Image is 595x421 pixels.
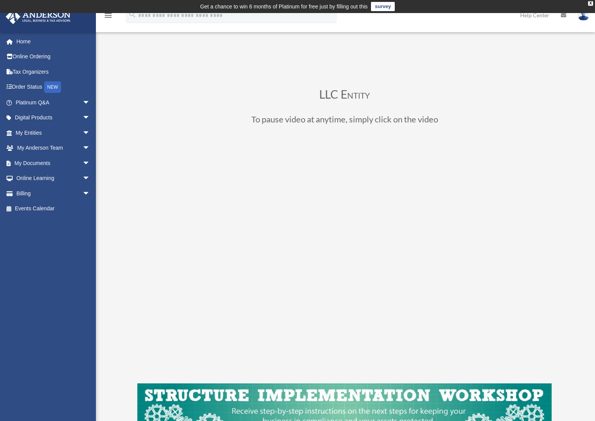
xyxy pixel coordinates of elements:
h3: To pause video at anytime, simply click on the video [137,115,552,127]
img: Anderson Advisors Platinum Portal [3,9,73,24]
a: survey [371,2,395,11]
a: Order StatusNEW [5,79,102,95]
a: Online Ordering [5,49,102,64]
span: arrow_drop_down [82,95,98,111]
span: arrow_drop_down [82,140,98,156]
i: menu [104,11,113,20]
span: arrow_drop_down [82,155,98,171]
a: My Anderson Teamarrow_drop_down [5,140,102,156]
a: Home [5,34,102,49]
a: Billingarrow_drop_down [5,186,102,201]
span: arrow_drop_down [82,171,98,187]
span: arrow_drop_down [82,186,98,201]
div: close [588,1,593,6]
a: Events Calendar [5,201,102,216]
span: arrow_drop_down [82,110,98,126]
span: arrow_drop_down [82,125,98,141]
a: menu [104,13,113,20]
iframe: LLC Binder Walkthrough [137,139,552,372]
div: NEW [44,81,61,93]
a: My Entitiesarrow_drop_down [5,125,102,140]
i: search [128,10,137,19]
a: Online Learningarrow_drop_down [5,171,102,186]
div: Get a chance to win 6 months of Platinum for free just by filling out this [200,2,368,11]
a: My Documentsarrow_drop_down [5,155,102,171]
h3: LLC Entity [137,88,552,104]
img: User Pic [578,10,589,21]
a: Tax Organizers [5,64,102,79]
a: Digital Productsarrow_drop_down [5,110,102,125]
a: Platinum Q&Aarrow_drop_down [5,95,102,110]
